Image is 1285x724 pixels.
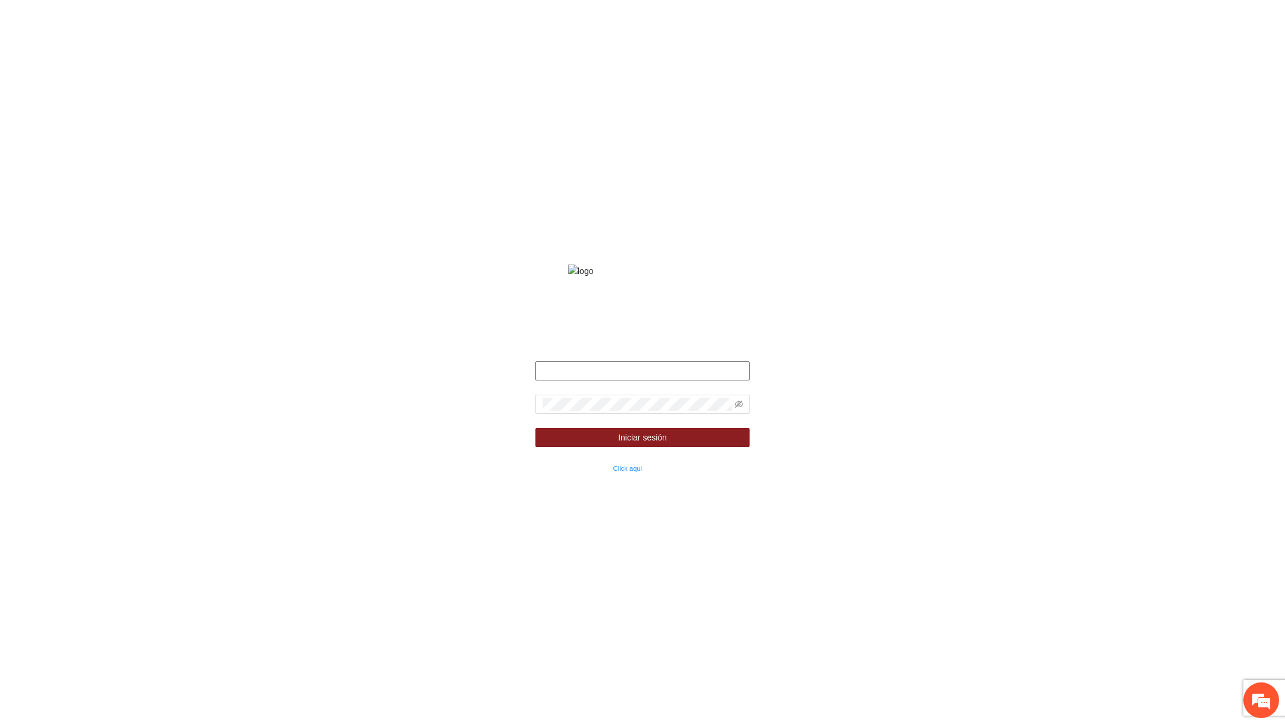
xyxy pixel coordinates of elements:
[613,465,642,472] a: Click aqui
[735,400,743,408] span: eye-invisible
[525,294,760,330] strong: Fondo de financiamiento de proyectos para la prevención y fortalecimiento de instituciones de seg...
[535,428,750,447] button: Iniciar sesión
[535,465,642,472] small: ¿Olvidaste tu contraseña?
[618,431,667,444] span: Iniciar sesión
[568,265,717,278] img: logo
[620,342,665,351] strong: Bienvenido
